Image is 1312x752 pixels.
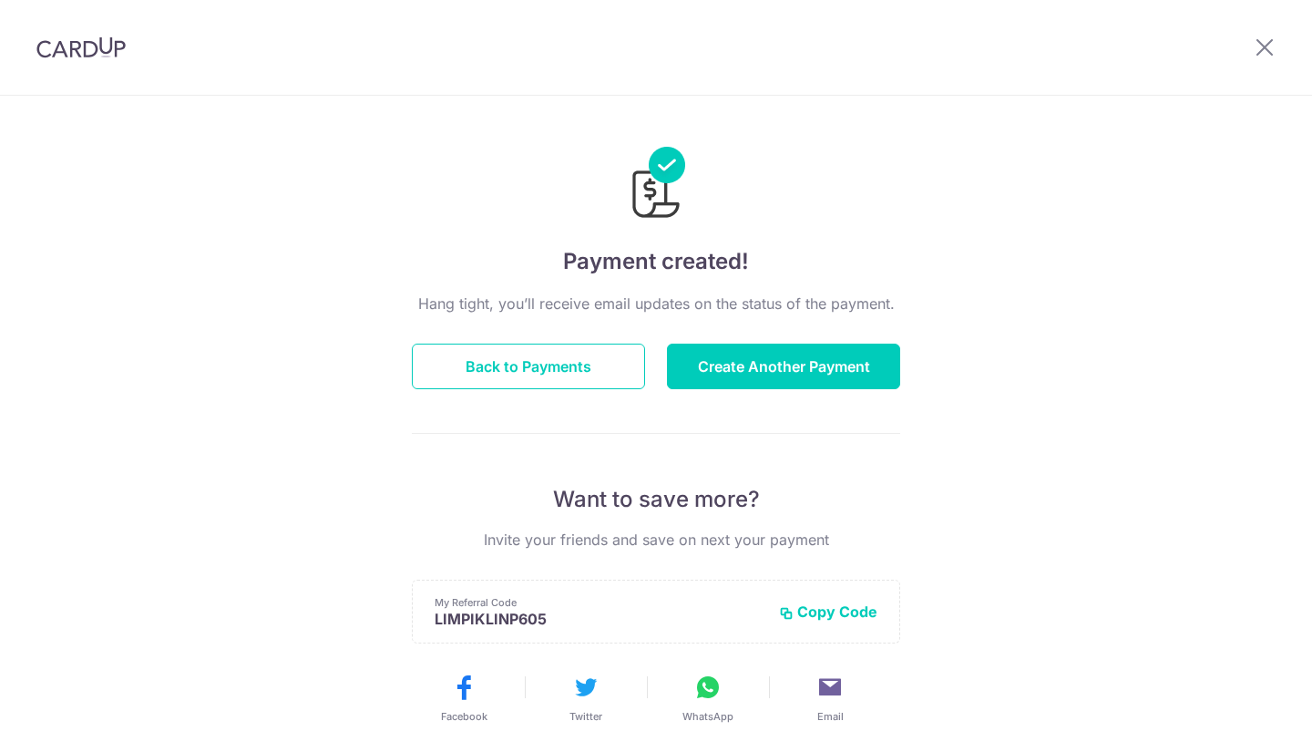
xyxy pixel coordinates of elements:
img: Payments [627,147,685,223]
span: Twitter [569,709,602,724]
span: Email [817,709,844,724]
p: My Referral Code [435,595,764,610]
p: Want to save more? [412,485,900,514]
button: WhatsApp [654,673,762,724]
button: Create Another Payment [667,344,900,389]
h4: Payment created! [412,245,900,278]
button: Facebook [410,673,518,724]
p: Hang tight, you’ll receive email updates on the status of the payment. [412,293,900,314]
span: Facebook [441,709,487,724]
button: Copy Code [779,603,877,621]
span: WhatsApp [682,709,733,724]
button: Twitter [532,673,640,724]
p: Invite your friends and save on next your payment [412,529,900,551]
img: CardUp [36,36,126,58]
button: Email [776,673,884,724]
button: Back to Payments [412,344,645,389]
p: LIMPIKLINP605 [435,610,764,628]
